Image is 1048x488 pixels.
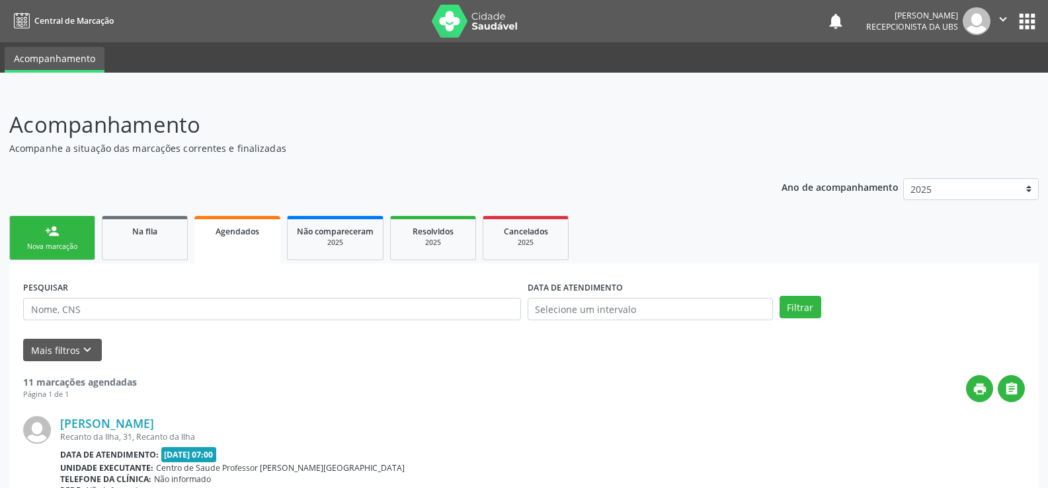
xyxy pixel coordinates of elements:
img: img [963,7,990,35]
span: Agendados [216,226,259,237]
span: [DATE] 07:00 [161,447,217,462]
button: Filtrar [780,296,821,318]
div: [PERSON_NAME] [866,10,958,21]
button:  [990,7,1016,35]
span: Na fila [132,226,157,237]
label: PESQUISAR [23,277,68,298]
i: keyboard_arrow_down [80,343,95,357]
a: Acompanhamento [5,47,104,73]
span: Recepcionista da UBS [866,21,958,32]
p: Acompanhe a situação das marcações correntes e finalizadas [9,141,730,155]
button: notifications [826,12,845,30]
span: Resolvidos [413,226,454,237]
div: person_add [45,224,60,238]
img: img [23,416,51,444]
div: Página 1 de 1 [23,389,137,400]
i:  [1004,382,1019,396]
span: Não compareceram [297,226,374,237]
button: Mais filtroskeyboard_arrow_down [23,339,102,362]
button: apps [1016,10,1039,33]
div: 2025 [493,238,559,248]
div: 2025 [400,238,466,248]
i: print [973,382,987,396]
button:  [998,375,1025,402]
span: Centro de Saude Professor [PERSON_NAME][GEOGRAPHIC_DATA] [156,462,405,473]
span: Cancelados [504,226,548,237]
b: Data de atendimento: [60,449,159,460]
div: 2025 [297,238,374,248]
input: Selecione um intervalo [528,298,773,320]
p: Acompanhamento [9,108,730,141]
i:  [996,12,1010,26]
span: Central de Marcação [34,15,114,26]
div: Recanto da Ilha, 31, Recanto da Ilha [60,431,826,442]
div: Nova marcação [19,242,85,252]
input: Nome, CNS [23,298,521,320]
span: Não informado [154,473,211,485]
b: Telefone da clínica: [60,473,151,485]
a: [PERSON_NAME] [60,416,154,431]
strong: 11 marcações agendadas [23,376,137,388]
button: print [966,375,993,402]
p: Ano de acompanhamento [782,178,899,195]
label: DATA DE ATENDIMENTO [528,277,623,298]
a: Central de Marcação [9,10,114,32]
b: Unidade executante: [60,462,153,473]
